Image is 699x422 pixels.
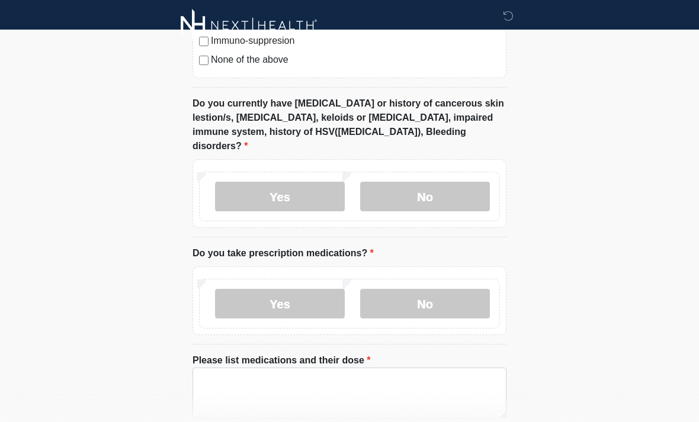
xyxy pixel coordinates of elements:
label: Do you currently have [MEDICAL_DATA] or history of cancerous skin lestion/s, [MEDICAL_DATA], kelo... [193,96,506,153]
label: Yes [215,182,345,211]
img: Next-Health Logo [181,9,318,41]
label: Yes [215,289,345,318]
input: None of the above [199,56,209,65]
label: Do you take prescription medications? [193,246,374,260]
label: No [360,182,490,211]
label: None of the above [211,53,500,67]
label: Please list medications and their dose [193,353,371,368]
label: No [360,289,490,318]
